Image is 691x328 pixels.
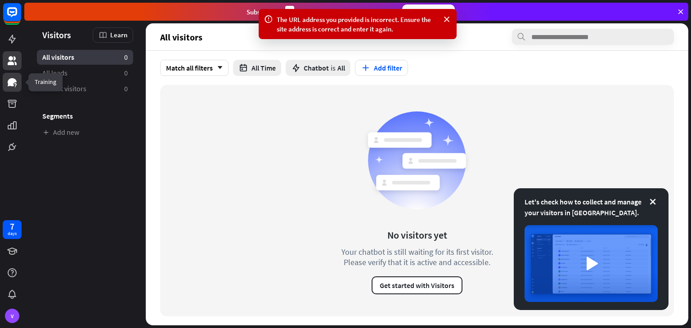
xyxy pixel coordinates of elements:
a: Add new [37,125,133,140]
span: All leads [42,68,67,78]
span: All visitors [160,32,202,42]
button: Open LiveChat chat widget [7,4,34,31]
button: All Time [233,60,281,76]
h3: Segments [37,111,133,120]
div: Match all filters [160,60,229,76]
a: All leads 0 [37,66,133,80]
div: No visitors yet [387,229,447,241]
span: Recent visitors [42,84,86,93]
div: Let's check how to collect and manage your visitors in [GEOGRAPHIC_DATA]. [525,196,658,218]
div: The URL address you provided is incorrect. Ensure the site address is correct and enter it again. [277,15,439,34]
img: image [525,225,658,302]
a: Recent visitors 0 [37,81,133,96]
button: Get started with Visitors [372,276,462,294]
span: is [331,63,336,72]
div: 3 [285,6,294,18]
button: Add filter [355,60,408,76]
div: days [8,230,17,237]
aside: 0 [124,53,128,62]
span: Visitors [42,30,71,40]
div: Your chatbot is still waiting for its first visitor. Please verify that it is active and accessible. [325,247,509,267]
aside: 0 [124,68,128,78]
span: Chatbot [304,63,329,72]
aside: 0 [124,84,128,93]
i: arrow_down [213,65,223,71]
span: All [337,63,345,72]
span: All visitors [42,53,74,62]
div: V [5,309,19,323]
div: 7 [10,222,14,230]
div: Subscribe now [402,4,455,19]
a: 7 days [3,220,22,239]
div: Subscribe in days to get your first month for $1 [247,6,395,18]
span: Learn [110,31,127,39]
